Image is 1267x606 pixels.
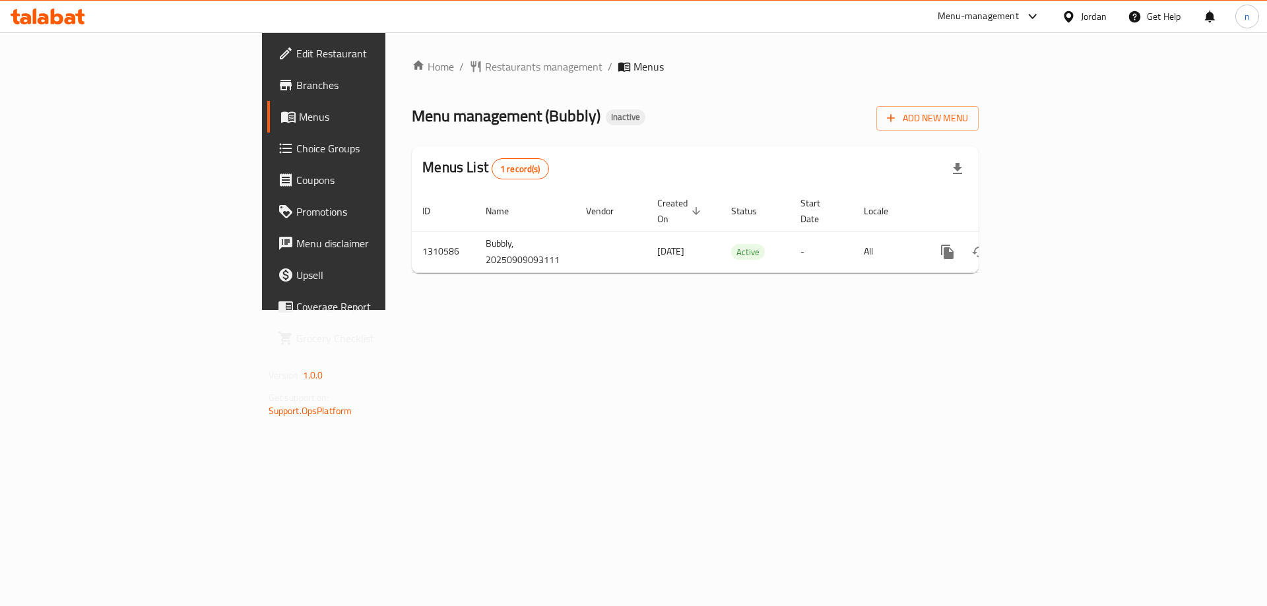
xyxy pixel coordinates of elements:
[492,163,548,175] span: 1 record(s)
[296,172,463,188] span: Coupons
[303,367,323,384] span: 1.0.0
[1081,9,1107,24] div: Jordan
[932,236,963,268] button: more
[938,9,1019,24] div: Menu-management
[267,322,474,354] a: Grocery Checklist
[299,109,463,125] span: Menus
[267,259,474,291] a: Upsell
[296,77,463,93] span: Branches
[800,195,837,227] span: Start Date
[606,111,645,123] span: Inactive
[485,59,602,75] span: Restaurants management
[269,389,329,406] span: Get support on:
[267,196,474,227] a: Promotions
[608,59,612,75] li: /
[422,203,447,219] span: ID
[412,191,1069,273] table: enhanced table
[963,236,995,268] button: Change Status
[267,164,474,196] a: Coupons
[1245,9,1250,24] span: n
[942,153,973,185] div: Export file
[731,245,765,260] span: Active
[492,158,549,179] div: Total records count
[657,243,684,260] span: [DATE]
[267,101,474,133] a: Menus
[296,45,463,61] span: Edit Restaurant
[296,299,463,315] span: Coverage Report
[267,69,474,101] a: Branches
[731,244,765,260] div: Active
[269,402,352,419] a: Support.OpsPlatform
[853,231,921,272] td: All
[296,204,463,220] span: Promotions
[267,133,474,164] a: Choice Groups
[486,203,526,219] span: Name
[731,203,774,219] span: Status
[657,195,705,227] span: Created On
[876,106,979,131] button: Add New Menu
[475,231,575,272] td: Bubbly, 20250909093111
[586,203,631,219] span: Vendor
[296,267,463,283] span: Upsell
[267,38,474,69] a: Edit Restaurant
[606,109,645,125] div: Inactive
[422,158,548,179] h2: Menus List
[469,59,602,75] a: Restaurants management
[296,235,463,251] span: Menu disclaimer
[921,191,1069,231] th: Actions
[887,110,968,127] span: Add New Menu
[864,203,905,219] span: Locale
[412,101,601,131] span: Menu management ( Bubbly )
[267,227,474,259] a: Menu disclaimer
[267,291,474,322] a: Coverage Report
[412,59,979,75] nav: breadcrumb
[790,231,853,272] td: -
[269,367,301,384] span: Version:
[633,59,664,75] span: Menus
[296,330,463,346] span: Grocery Checklist
[296,140,463,156] span: Choice Groups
